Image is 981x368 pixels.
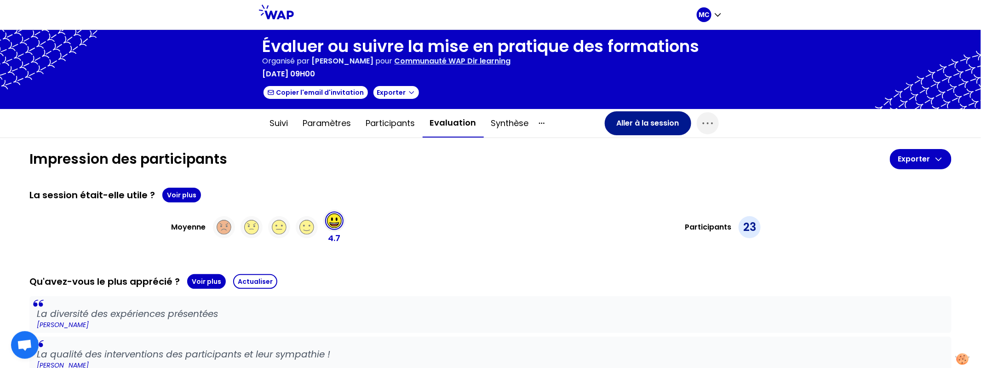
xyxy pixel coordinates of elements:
[29,274,952,289] div: Qu'avez-vous le plus apprécié ?
[187,274,226,289] button: Voir plus
[11,331,39,359] div: Ouvrir le chat
[263,56,310,67] p: Organisé par
[263,85,369,100] button: Copier l'email d'invitation
[395,56,511,67] p: Communauté WAP Dir learning
[37,307,944,320] p: La diversité des expériences présentées
[699,10,709,19] p: MC
[37,348,944,361] p: La qualité des interventions des participants et leur sympathie !
[328,232,340,245] p: 4.7
[484,109,536,137] button: Synthèse
[605,111,691,135] button: Aller à la session
[376,56,393,67] p: pour
[296,109,359,137] button: Paramètres
[423,109,484,138] button: Evaluation
[359,109,423,137] button: Participants
[312,56,374,66] span: [PERSON_NAME]
[171,222,206,233] h3: Moyenne
[890,149,952,169] button: Exporter
[685,222,731,233] h3: Participants
[162,188,201,202] button: Voir plus
[233,274,277,289] button: Actualiser
[263,109,296,137] button: Suivi
[29,188,952,202] div: La session était-elle utile ?
[263,37,700,56] h1: Évaluer ou suivre la mise en pratique des formations
[37,320,944,329] p: [PERSON_NAME]
[29,151,890,167] h1: Impression des participants
[263,69,316,80] p: [DATE] 09h00
[697,7,723,22] button: MC
[743,220,756,235] p: 23
[373,85,420,100] button: Exporter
